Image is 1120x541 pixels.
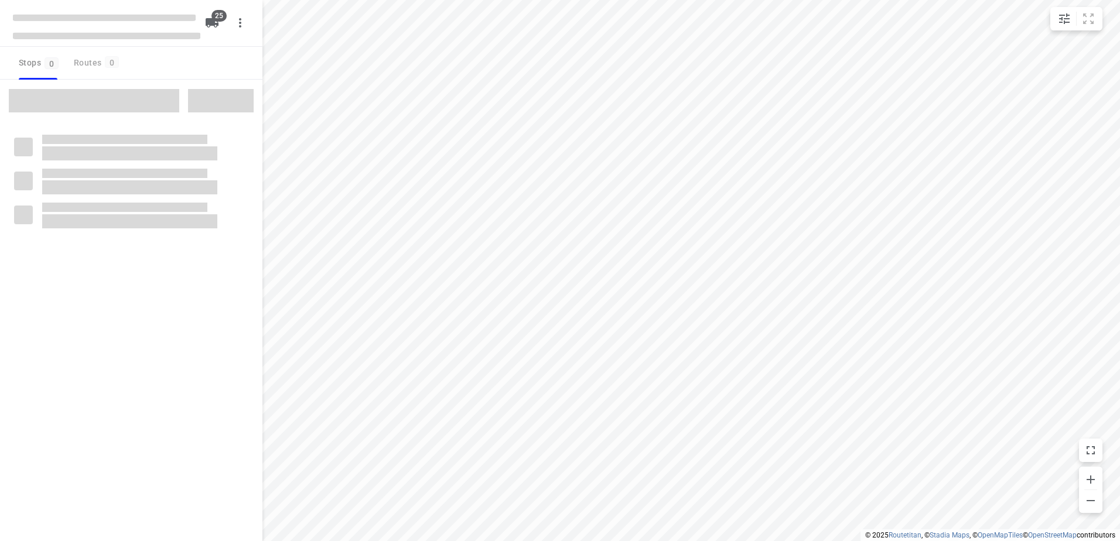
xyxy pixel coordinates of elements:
[1028,531,1077,539] a: OpenStreetMap
[930,531,969,539] a: Stadia Maps
[1053,7,1076,30] button: Map settings
[978,531,1023,539] a: OpenMapTiles
[1050,7,1102,30] div: small contained button group
[889,531,921,539] a: Routetitan
[865,531,1115,539] li: © 2025 , © , © © contributors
